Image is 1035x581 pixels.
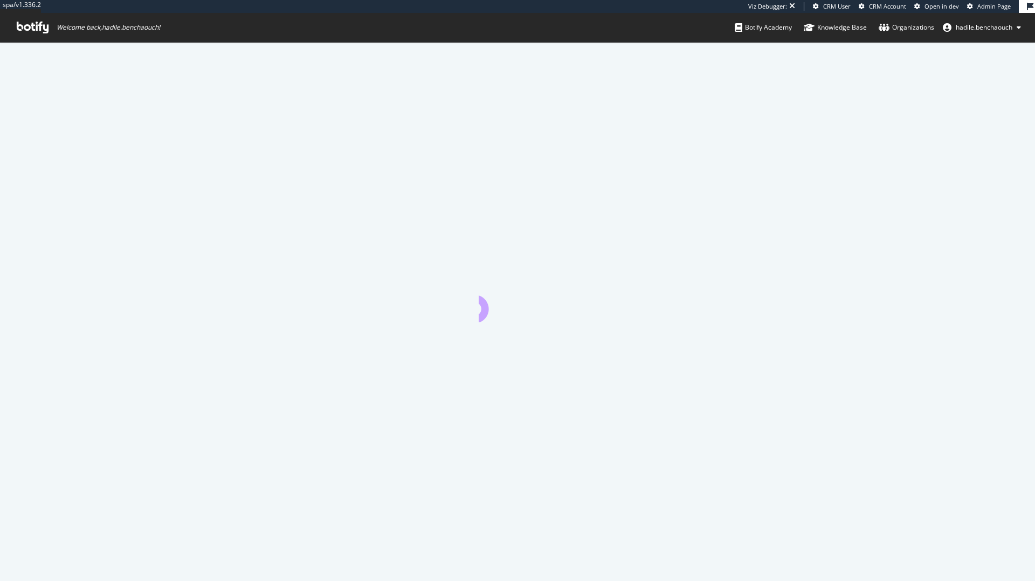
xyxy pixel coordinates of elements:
[977,2,1011,10] span: Admin Page
[735,13,792,42] a: Botify Academy
[914,2,959,11] a: Open in dev
[967,2,1011,11] a: Admin Page
[956,23,1012,32] span: hadile.benchaouch
[879,22,934,33] div: Organizations
[813,2,851,11] a: CRM User
[859,2,906,11] a: CRM Account
[804,13,867,42] a: Knowledge Base
[934,19,1030,36] button: hadile.benchaouch
[735,22,792,33] div: Botify Academy
[804,22,867,33] div: Knowledge Base
[748,2,787,11] div: Viz Debugger:
[57,23,160,32] span: Welcome back, hadile.benchaouch !
[924,2,959,10] span: Open in dev
[479,283,556,322] div: animation
[879,13,934,42] a: Organizations
[823,2,851,10] span: CRM User
[869,2,906,10] span: CRM Account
